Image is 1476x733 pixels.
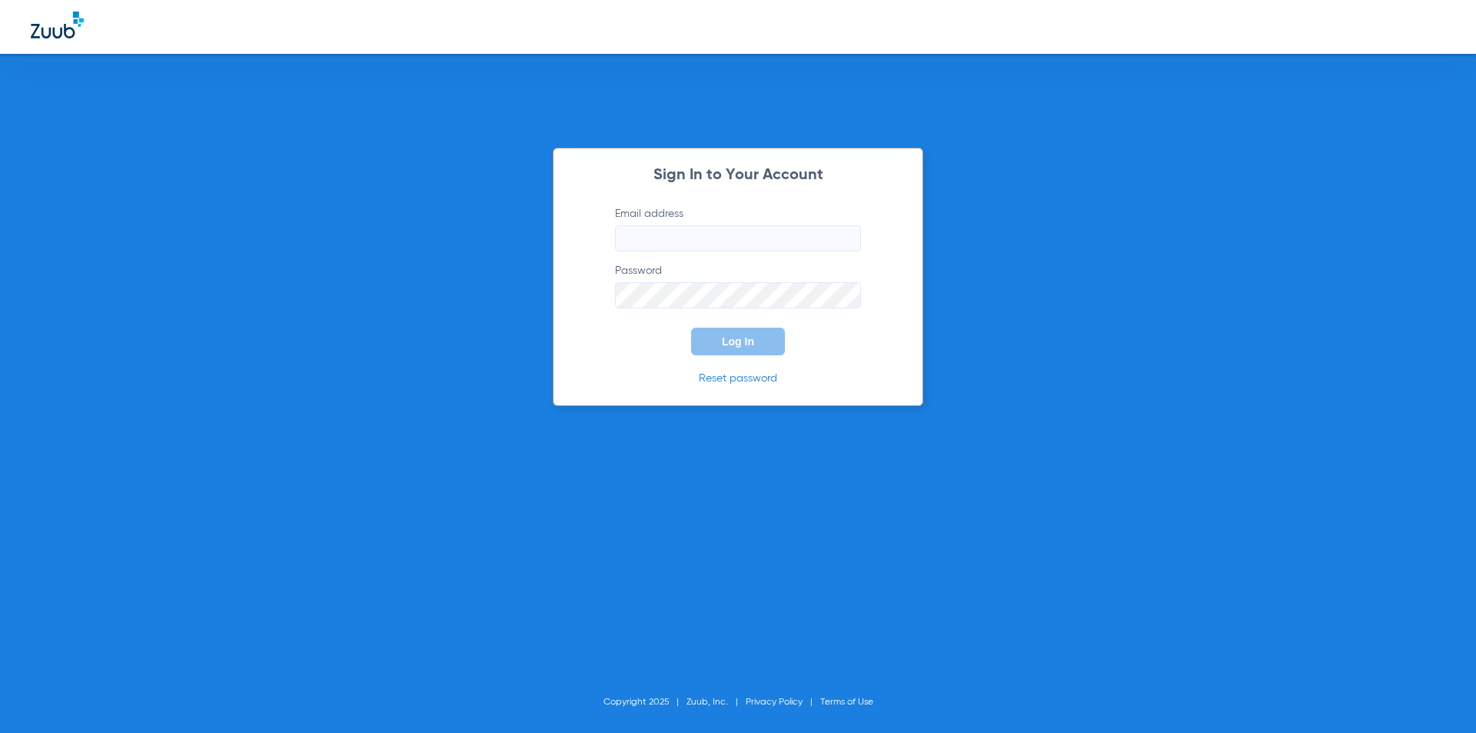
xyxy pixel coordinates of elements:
[592,168,884,183] h2: Sign In to Your Account
[686,695,746,710] li: Zuub, Inc.
[31,12,84,38] img: Zuub Logo
[615,263,861,308] label: Password
[615,225,861,252] input: Email address
[699,373,777,384] a: Reset password
[615,282,861,308] input: Password
[603,695,686,710] li: Copyright 2025
[820,698,873,707] a: Terms of Use
[615,206,861,252] label: Email address
[746,698,803,707] a: Privacy Policy
[722,335,754,348] span: Log In
[691,328,785,355] button: Log In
